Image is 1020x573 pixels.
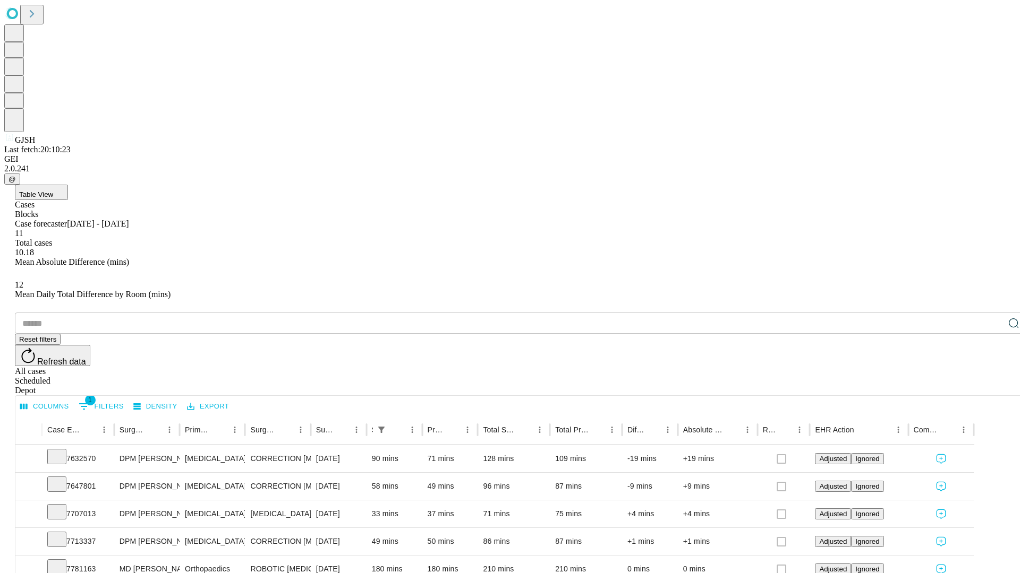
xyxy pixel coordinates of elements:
[372,500,417,527] div: 33 mins
[483,500,545,527] div: 71 mins
[740,422,755,437] button: Menu
[15,219,67,228] span: Case forecaster
[660,422,675,437] button: Menu
[120,473,174,500] div: DPM [PERSON_NAME] [PERSON_NAME]
[645,422,660,437] button: Sort
[185,426,211,434] div: Primary Service
[185,528,240,555] div: [MEDICAL_DATA]
[483,426,516,434] div: Total Scheduled Duration
[316,473,361,500] div: [DATE]
[372,426,373,434] div: Scheduled In Room Duration
[21,477,37,496] button: Expand
[250,528,305,555] div: CORRECTION [MEDICAL_DATA], RESECTION [MEDICAL_DATA] BASE
[349,422,364,437] button: Menu
[725,422,740,437] button: Sort
[15,248,34,257] span: 10.18
[941,422,956,437] button: Sort
[683,426,724,434] div: Absolute Difference
[147,422,162,437] button: Sort
[316,500,361,527] div: [DATE]
[18,398,72,415] button: Select columns
[855,537,879,545] span: Ignored
[683,473,752,500] div: +9 mins
[763,426,777,434] div: Resolved in EHR
[483,528,545,555] div: 86 mins
[15,185,68,200] button: Table View
[293,422,308,437] button: Menu
[815,508,851,519] button: Adjusted
[627,500,673,527] div: +4 mins
[21,450,37,468] button: Expand
[819,510,847,518] span: Adjusted
[185,445,240,472] div: [MEDICAL_DATA]
[851,508,883,519] button: Ignored
[21,533,37,551] button: Expand
[851,536,883,547] button: Ignored
[372,528,417,555] div: 49 mins
[47,426,81,434] div: Case Epic Id
[855,510,879,518] span: Ignored
[956,422,971,437] button: Menu
[120,528,174,555] div: DPM [PERSON_NAME] [PERSON_NAME]
[15,345,90,366] button: Refresh data
[483,473,545,500] div: 96 mins
[819,482,847,490] span: Adjusted
[15,238,52,247] span: Total cases
[85,395,96,405] span: 1
[250,426,277,434] div: Surgery Name
[227,422,242,437] button: Menu
[76,398,126,415] button: Show filters
[851,453,883,464] button: Ignored
[120,426,146,434] div: Surgeon Name
[15,229,23,238] span: 11
[891,422,906,437] button: Menu
[15,135,35,144] span: GJSH
[15,257,129,266] span: Mean Absolute Difference (mins)
[250,500,305,527] div: [MEDICAL_DATA] COMPLETE EXCISION 5TH [MEDICAL_DATA] HEAD
[19,190,53,198] span: Table View
[4,154,1016,164] div: GEI
[683,500,752,527] div: +4 mins
[82,422,97,437] button: Sort
[777,422,792,437] button: Sort
[334,422,349,437] button: Sort
[8,175,16,183] span: @
[855,455,879,463] span: Ignored
[460,422,475,437] button: Menu
[47,500,109,527] div: 7707013
[390,422,405,437] button: Sort
[19,335,56,343] span: Reset filters
[372,445,417,472] div: 90 mins
[445,422,460,437] button: Sort
[15,280,23,289] span: 12
[815,426,854,434] div: EHR Action
[627,445,673,472] div: -19 mins
[590,422,605,437] button: Sort
[47,528,109,555] div: 7713337
[627,473,673,500] div: -9 mins
[855,482,879,490] span: Ignored
[914,426,940,434] div: Comments
[428,528,473,555] div: 50 mins
[627,528,673,555] div: +1 mins
[15,290,171,299] span: Mean Daily Total Difference by Room (mins)
[405,422,420,437] button: Menu
[212,422,227,437] button: Sort
[316,426,333,434] div: Surgery Date
[97,422,112,437] button: Menu
[532,422,547,437] button: Menu
[819,565,847,573] span: Adjusted
[428,473,473,500] div: 49 mins
[815,536,851,547] button: Adjusted
[120,445,174,472] div: DPM [PERSON_NAME] [PERSON_NAME]
[815,453,851,464] button: Adjusted
[555,473,617,500] div: 87 mins
[483,445,545,472] div: 128 mins
[4,164,1016,173] div: 2.0.241
[555,445,617,472] div: 109 mins
[683,445,752,472] div: +19 mins
[185,500,240,527] div: [MEDICAL_DATA]
[555,528,617,555] div: 87 mins
[555,500,617,527] div: 75 mins
[855,565,879,573] span: Ignored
